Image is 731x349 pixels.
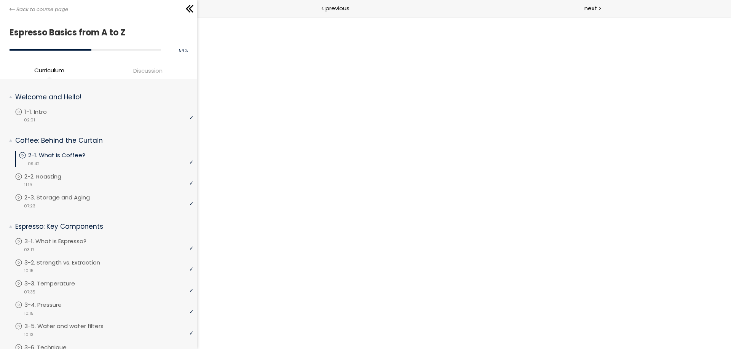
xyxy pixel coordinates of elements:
[24,331,34,338] span: 10:13
[133,66,163,75] span: Discussion
[24,108,62,116] p: 1-1. Intro
[10,6,68,13] a: Back to course page
[24,117,35,123] span: 02:01
[24,193,105,202] p: 2-3. Storage and Aging
[24,182,32,188] span: 11:19
[24,172,77,181] p: 2-2. Roasting
[16,6,68,13] span: Back to course page
[24,203,35,209] span: 07:23
[15,92,188,102] p: Welcome and Hello!
[28,151,101,159] p: 2-1. What is Coffee?
[24,289,35,295] span: 07:35
[24,247,34,253] span: 03:17
[24,301,77,309] p: 3-4. Pressure
[28,161,40,167] span: 09:42
[15,136,188,145] p: Coffee: Behind the Curtain
[24,268,34,274] span: 10:15
[24,258,115,267] p: 3-2. Strength vs. Extraction
[10,25,184,40] h1: Espresso Basics from A to Z
[24,279,90,288] p: 3-3. Temperature
[24,237,102,245] p: 3-1. What is Espresso?
[584,4,597,13] span: next
[179,48,188,53] span: 54 %
[24,310,34,317] span: 10:15
[15,222,188,231] p: Espresso: Key Components
[24,322,119,330] p: 3-5. Water and water filters
[326,4,350,13] span: previous
[34,66,64,75] span: Curriculum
